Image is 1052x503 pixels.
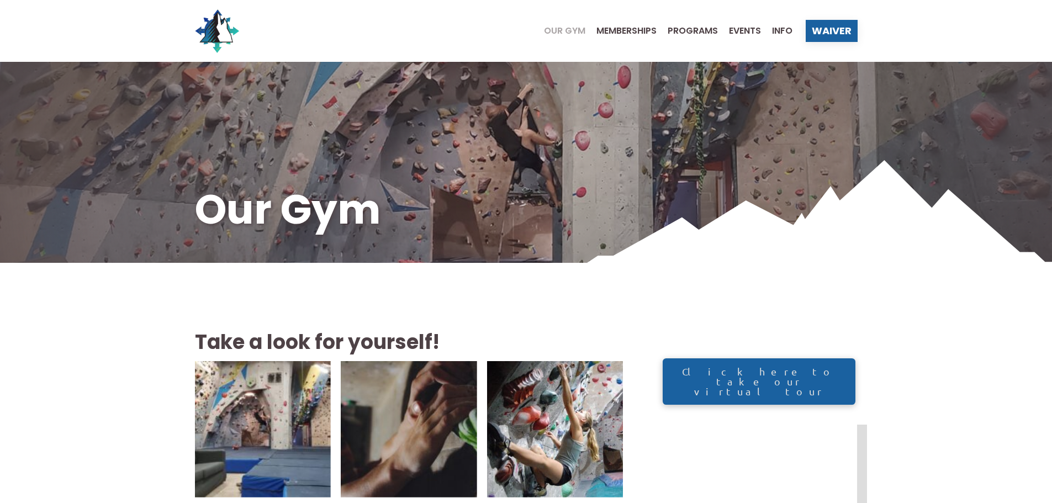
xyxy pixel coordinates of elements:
a: Memberships [585,27,657,35]
span: Our Gym [544,27,585,35]
a: Events [718,27,761,35]
span: Programs [668,27,718,35]
a: Click here to take our virtual tour [663,358,855,405]
span: Events [729,27,761,35]
img: North Wall Logo [195,9,239,53]
span: Memberships [596,27,657,35]
a: Waiver [806,20,858,42]
span: Info [772,27,792,35]
h2: Take a look for yourself! [195,329,623,356]
a: Info [761,27,792,35]
span: Click here to take our virtual tour [674,367,844,396]
a: Programs [657,27,718,35]
a: Our Gym [533,27,585,35]
span: Waiver [812,26,852,36]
